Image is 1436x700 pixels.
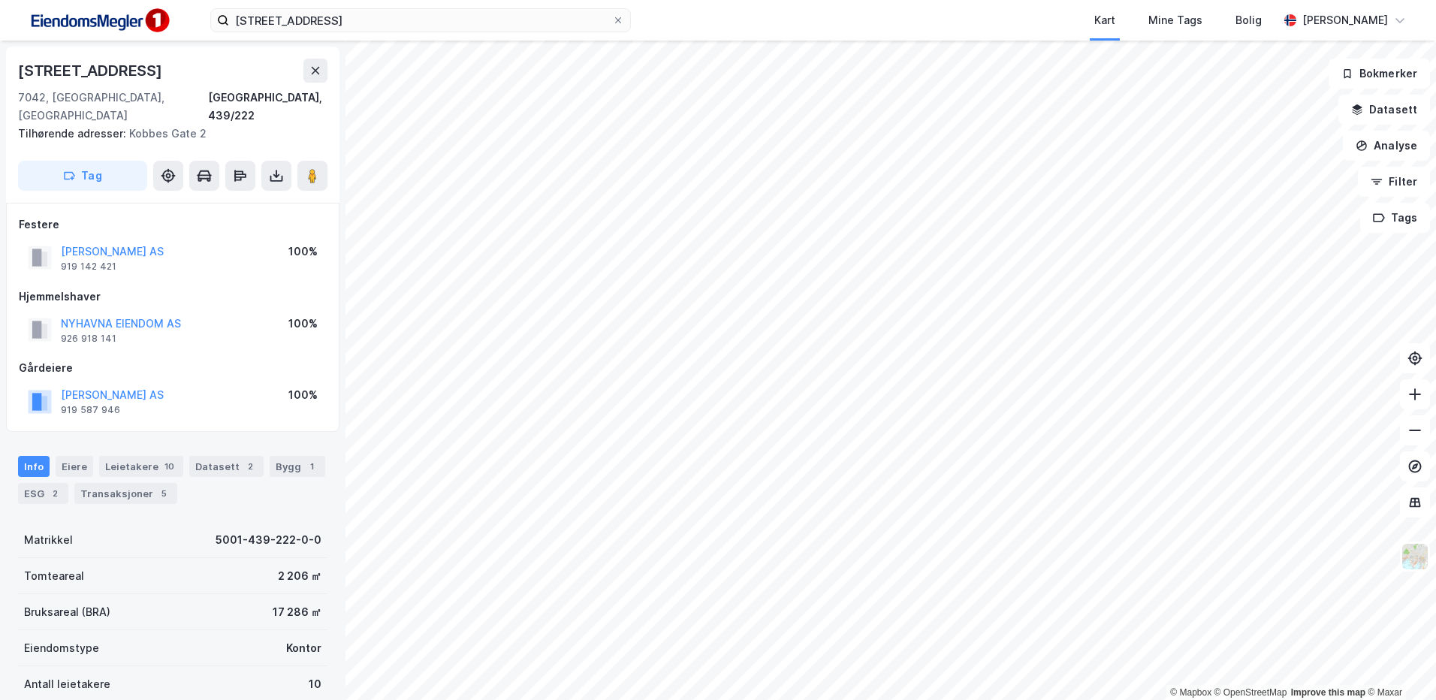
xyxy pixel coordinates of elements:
div: 5 [156,486,171,501]
div: Datasett [189,456,264,477]
div: [STREET_ADDRESS] [18,59,165,83]
button: Filter [1358,167,1430,197]
div: Leietakere [99,456,183,477]
div: [GEOGRAPHIC_DATA], 439/222 [208,89,327,125]
div: 919 142 421 [61,261,116,273]
div: Mine Tags [1148,11,1202,29]
div: 2 [47,486,62,501]
div: Bruksareal (BRA) [24,603,110,621]
div: Hjemmelshaver [19,288,327,306]
div: 17 286 ㎡ [273,603,321,621]
img: Z [1401,542,1429,571]
div: Antall leietakere [24,675,110,693]
div: [PERSON_NAME] [1302,11,1388,29]
div: 100% [288,386,318,404]
div: 1 [304,459,319,474]
button: Analyse [1343,131,1430,161]
div: 919 587 946 [61,404,120,416]
div: 10 [309,675,321,693]
a: Mapbox [1170,687,1211,698]
div: 100% [288,243,318,261]
div: Eiendomstype [24,639,99,657]
div: Matrikkel [24,531,73,549]
div: Gårdeiere [19,359,327,377]
div: 7042, [GEOGRAPHIC_DATA], [GEOGRAPHIC_DATA] [18,89,208,125]
button: Tags [1360,203,1430,233]
div: 5001-439-222-0-0 [216,531,321,549]
a: Improve this map [1291,687,1365,698]
iframe: Chat Widget [1361,628,1436,700]
div: 2 [243,459,258,474]
a: OpenStreetMap [1214,687,1287,698]
img: F4PB6Px+NJ5v8B7XTbfpPpyloAAAAASUVORK5CYII= [24,4,174,38]
div: ESG [18,483,68,504]
div: 2 206 ㎡ [278,567,321,585]
button: Bokmerker [1329,59,1430,89]
button: Tag [18,161,147,191]
div: Bolig [1235,11,1262,29]
div: Eiere [56,456,93,477]
div: Info [18,456,50,477]
div: Kobbes Gate 2 [18,125,315,143]
div: 100% [288,315,318,333]
input: Søk på adresse, matrikkel, gårdeiere, leietakere eller personer [229,9,612,32]
span: Tilhørende adresser: [18,127,129,140]
button: Datasett [1338,95,1430,125]
div: Tomteareal [24,567,84,585]
div: Transaksjoner [74,483,177,504]
div: 10 [161,459,177,474]
div: Bygg [270,456,325,477]
div: Kontrollprogram for chat [1361,628,1436,700]
div: 926 918 141 [61,333,116,345]
div: Kart [1094,11,1115,29]
div: Festere [19,216,327,234]
div: Kontor [286,639,321,657]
